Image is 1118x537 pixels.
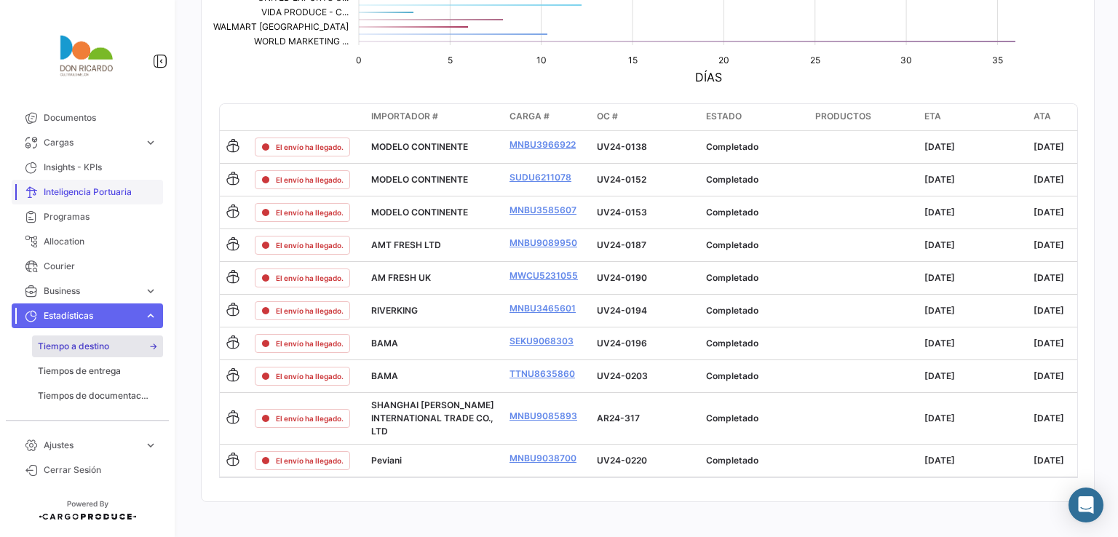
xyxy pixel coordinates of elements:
[597,304,694,317] p: UV24-0194
[276,413,344,424] span: El envío ha llegado.
[44,136,138,149] span: Cargas
[924,206,1022,219] div: [DATE]
[706,370,758,381] span: Completado
[695,70,722,84] text: DÍAS
[510,236,585,250] a: MNBU9089950
[706,305,758,316] span: Completado
[276,141,344,153] span: El envío ha llegado.
[371,174,468,185] span: MODELO CONTINENTE
[276,174,344,186] span: El envío ha llegado.
[597,173,694,186] p: UV24-0152
[254,36,349,47] text: WORLD MARKETING ...
[510,335,585,348] a: SEKU9068303
[504,104,591,130] datatable-header-cell: Carga #
[359,4,582,6] path: VIDA PRODUCE 12,217
[510,452,585,465] a: MNBU9038700
[597,140,694,154] p: UV24-0138
[38,340,109,353] span: Tiempo a destino
[144,439,157,452] span: expand_more
[32,360,163,382] a: Tiempos de entrega
[44,235,157,248] span: Allocation
[371,455,402,466] span: Peviani
[44,161,157,174] span: Insights - KPIs
[992,55,1003,65] text: 35
[144,136,157,149] span: expand_more
[510,138,585,151] a: MNBU3966922
[510,171,585,184] a: SUDU6211078
[276,239,344,251] span: El envío ha llegado.
[44,285,138,298] span: Business
[44,309,138,322] span: Estadísticas
[32,335,163,357] a: Tiempo a destino
[12,106,163,130] a: Documentos
[213,21,349,32] text: WALMART [GEOGRAPHIC_DATA]
[371,370,398,381] span: BAMA
[706,338,758,349] span: Completado
[261,7,349,17] text: VIDA PRODUCE - C...
[38,365,121,378] span: Tiempos de entrega
[510,110,550,123] span: Carga #
[51,17,124,90] img: agricola.png
[371,338,398,349] span: BAMA
[276,455,344,466] span: El envío ha llegado.
[12,155,163,180] a: Insights - KPIs
[628,55,638,65] text: 15
[597,412,694,425] p: AR24-317
[144,309,157,322] span: expand_more
[356,55,362,65] text: 0
[12,229,163,254] a: Allocation
[597,454,694,467] p: UV24-0220
[44,111,157,124] span: Documentos
[924,110,941,123] span: ETA
[815,110,871,123] span: Productos
[597,337,694,350] p: UV24-0196
[718,55,729,65] text: 20
[706,141,758,152] span: Completado
[924,412,1022,425] div: [DATE]
[371,110,438,123] span: Importador #
[365,104,504,130] datatable-header-cell: Importador #
[359,19,503,20] path: WALMART MEXICO 7,938
[597,239,694,252] p: UV24-0187
[371,272,431,283] span: AM FRESH UK
[359,33,547,35] path: WONDERFUL CITRUS 10,333
[924,271,1022,285] div: [DATE]
[924,140,1022,154] div: [DATE]
[810,55,820,65] text: 25
[597,110,618,123] span: OC #
[32,385,163,407] a: Tiempos de documentación
[900,55,912,65] text: 30
[44,260,157,273] span: Courier
[12,180,163,204] a: Inteligencia Portuaria
[1069,488,1103,522] div: Abrir Intercom Messenger
[510,269,585,282] a: MWCU5231055
[371,305,418,316] span: RIVERKING
[510,204,585,217] a: MNBU3585607
[44,210,157,223] span: Programas
[38,389,148,402] span: Tiempos de documentación
[706,110,742,123] span: Estado
[597,370,694,383] p: UV24-0203
[700,104,809,130] datatable-header-cell: Estado
[276,338,344,349] span: El envío ha llegado.
[924,173,1022,186] div: [DATE]
[1034,110,1051,123] span: ATA
[510,410,585,423] a: MNBU9085893
[371,399,494,437] span: SHANGHAI HUI ZHAN INTERNATIONAL TRADE CO., LTD
[44,439,138,452] span: Ajustes
[809,104,919,130] datatable-header-cell: Productos
[276,305,344,317] span: El envío ha llegado.
[597,271,694,285] p: UV24-0190
[371,207,468,218] span: MODELO CONTINENTE
[706,413,758,423] span: Completado
[359,41,1015,42] path: WORLD MARKETING INC 36
[371,239,441,250] span: AMT FRESH LTD
[597,206,694,219] p: UV24-0153
[924,370,1022,383] div: [DATE]
[12,204,163,229] a: Programas
[591,104,700,130] datatable-header-cell: OC #
[706,455,758,466] span: Completado
[371,141,468,152] span: MODELO CONTINENTE
[359,26,468,28] path: WALMART USA 6
[276,272,344,284] span: El envío ha llegado.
